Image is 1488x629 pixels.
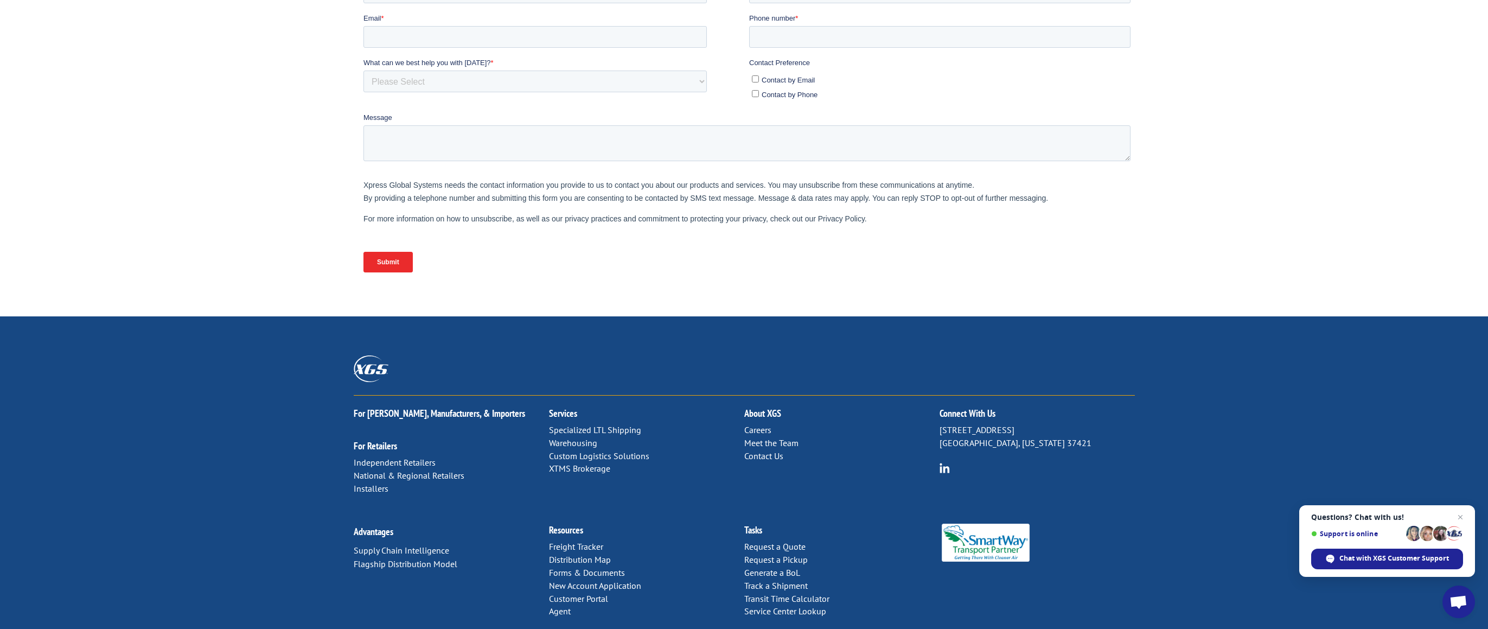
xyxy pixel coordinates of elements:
a: Transit Time Calculator [744,593,829,604]
a: Services [549,407,577,420]
div: Chat with XGS Customer Support [1311,549,1463,569]
a: Generate a BoL [744,567,800,578]
input: Contact by Email [388,107,395,114]
a: Forms & Documents [549,567,625,578]
h2: Connect With Us [940,409,1135,424]
a: Careers [744,424,771,435]
a: Distribution Map [549,554,611,565]
a: Track a Shipment [744,580,808,591]
a: National & Regional Retailers [354,470,464,481]
a: Warehousing [549,437,597,448]
span: Last name [386,1,419,9]
span: Contact Preference [386,90,446,98]
a: Independent Retailers [354,457,436,468]
span: Phone number [386,46,432,54]
a: XTMS Brokerage [549,463,610,474]
a: Meet the Team [744,437,799,448]
a: Flagship Distribution Model [354,558,457,569]
h2: Tasks [744,525,940,541]
a: Contact Us [744,450,783,461]
a: Supply Chain Intelligence [354,545,449,556]
div: Open chat [1442,586,1475,618]
a: Freight Tracker [549,541,603,552]
p: [STREET_ADDRESS] [GEOGRAPHIC_DATA], [US_STATE] 37421 [940,424,1135,450]
span: Support is online [1311,530,1402,538]
span: Chat with XGS Customer Support [1339,554,1449,563]
a: New Account Application [549,580,641,591]
span: Contact by Phone [398,122,454,130]
a: Agent [549,606,571,617]
a: Custom Logistics Solutions [549,450,649,461]
a: Installers [354,483,388,494]
img: XGS_Logos_ALL_2024_All_White [354,355,388,382]
img: Smartway_Logo [940,524,1032,562]
a: Resources [549,524,583,536]
input: Contact by Phone [388,122,395,129]
a: Advantages [354,525,393,538]
a: Service Center Lookup [744,606,826,617]
span: Questions? Chat with us! [1311,513,1463,522]
a: For [PERSON_NAME], Manufacturers, & Importers [354,407,525,420]
a: About XGS [744,407,781,420]
a: For Retailers [354,440,397,452]
a: Request a Quote [744,541,806,552]
span: Close chat [1454,511,1467,524]
a: Specialized LTL Shipping [549,424,641,435]
a: Request a Pickup [744,554,808,565]
img: group-6 [940,463,950,473]
a: Customer Portal [549,593,608,604]
span: Contact by Email [398,107,451,116]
